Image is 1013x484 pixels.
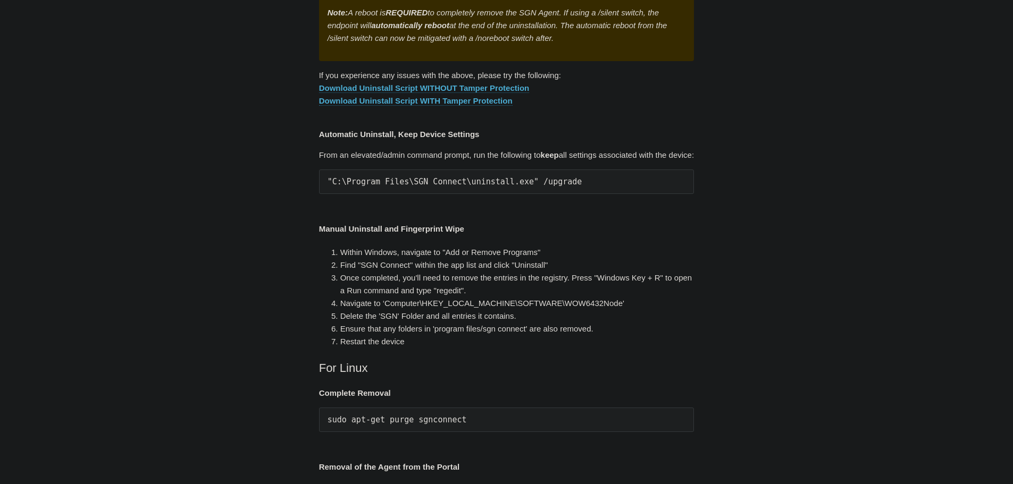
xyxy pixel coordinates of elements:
[340,259,694,271] li: Find "SGN Connect" within the app list and click "Uninstall"
[328,177,582,186] span: "C:\Program Files\SGN Connect\uninstall.exe" /upgrade
[319,150,694,159] span: From an elevated/admin command prompt, run the following to all settings associated with the device:
[340,246,694,259] li: Within Windows, navigate to "Add or Remove Programs"
[541,150,559,159] strong: keep
[319,96,513,106] a: Download Uninstall Script WITH Tamper Protection
[319,462,459,471] strong: Removal of the Agent from the Portal
[340,322,694,335] li: Ensure that any folders in 'program files/sgn connect' are also removed.
[319,388,391,397] strong: Complete Removal
[319,224,464,233] strong: Manual Uninstall and Fingerprint Wipe
[340,271,694,297] li: Once completed, you'll need to remove the entries in the registry. Press "Windows Key + R" to ope...
[340,335,694,348] li: Restart the device
[328,8,667,43] em: A reboot is to completely remove the SGN Agent. If using a /silent switch, the endpoint will at t...
[319,130,480,139] strong: Automatic Uninstall, Keep Device Settings
[340,310,694,322] li: Delete the 'SGN' Folder and all entries it contains.
[386,8,428,17] strong: REQUIRED
[319,407,694,432] pre: sudo apt-get purge sgnconnect
[371,21,449,30] strong: automatically reboot
[340,297,694,310] li: Navigate to ‘Computer\HKEY_LOCAL_MACHINE\SOFTWARE\WOW6432Node'
[328,8,348,17] strong: Note:
[319,69,694,107] p: If you experience any issues with the above, please try the following:
[319,83,530,93] a: Download Uninstall Script WITHOUT Tamper Protection
[319,359,694,377] h2: For Linux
